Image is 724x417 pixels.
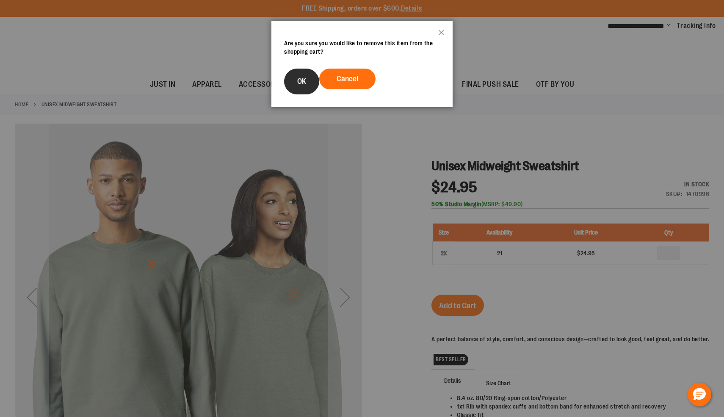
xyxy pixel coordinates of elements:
[284,39,440,56] div: Are you sure you would like to remove this item from the shopping cart?
[297,77,306,86] span: OK
[337,75,358,83] span: Cancel
[319,69,376,89] button: Cancel
[284,69,319,94] button: OK
[688,383,711,406] button: Hello, have a question? Let’s chat.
